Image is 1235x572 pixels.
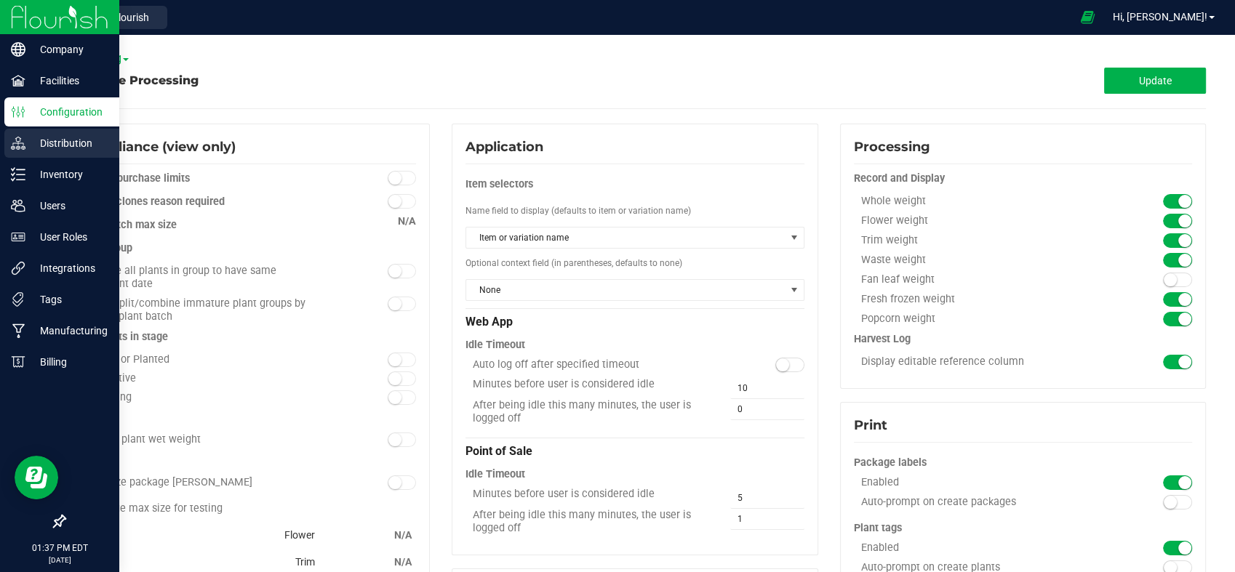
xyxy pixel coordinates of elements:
[78,476,332,489] div: Serialize package [PERSON_NAME]
[78,522,315,548] div: Flower
[854,476,1108,489] div: Enabled
[854,541,1108,555] div: Enabled
[465,250,804,276] div: Optional context field (in parentheses, defaults to none)
[465,332,804,358] div: Idle Timeout
[78,496,416,522] div: Package max size for testing
[1071,3,1103,31] span: Open Ecommerce Menu
[11,73,25,88] inline-svg: Facilities
[398,215,416,227] span: N/A
[854,214,1108,227] div: Flower weight
[466,280,785,300] span: None
[78,353,332,366] div: Cloned or Planted
[25,259,113,277] p: Integrations
[25,103,113,121] p: Configuration
[390,522,412,548] div: N/A
[78,391,332,403] div: Flowering
[465,358,719,371] div: Auto log off after specified timeout
[730,509,804,529] input: 1
[78,410,416,424] div: Harvest
[465,438,804,462] div: Point of Sale
[854,313,1108,326] div: Popcorn weight
[78,241,416,256] div: Plant group
[854,172,1192,186] div: Record and Display
[7,541,113,555] p: 01:37 PM EDT
[11,105,25,119] inline-svg: Configuration
[78,330,416,345] div: Tag plants in stage
[854,515,1192,541] div: Plant tags
[25,166,113,183] p: Inventory
[854,496,1108,509] div: Auto-prompt on create packages
[11,323,25,338] inline-svg: Manufacturing
[11,42,25,57] inline-svg: Company
[465,172,804,198] div: Item selectors
[78,172,332,186] div: Enforce purchase limits
[25,291,113,308] p: Tags
[465,399,719,425] div: After being idle this many minutes, the user is logged off
[854,332,1192,347] div: Harvest Log
[465,308,804,332] div: Web App
[64,73,199,87] span: Configure Processing
[854,416,1192,435] div: Print
[854,137,1192,157] div: Processing
[11,261,25,275] inline-svg: Integrations
[854,234,1108,247] div: Trim weight
[11,198,25,213] inline-svg: Users
[854,195,1108,208] div: Whole weight
[840,442,1206,452] configuration-section-card: Print
[78,453,416,467] div: Package
[15,456,58,499] iframe: Resource center
[25,322,113,339] p: Manufacturing
[64,455,430,465] configuration-section-card: Compliance (view only)
[465,509,719,535] div: After being idle this many minutes, the user is logged off
[1104,68,1206,94] button: Update
[854,273,1108,286] div: Fan leaf weight
[452,447,818,457] configuration-section-card: Application
[854,293,1108,306] div: Fresh frozen weight
[78,265,332,291] div: Require all plants in group to have same cut/plant date
[730,399,804,419] input: 0
[11,292,25,307] inline-svg: Tags
[78,195,332,209] div: Destroy clones reason required
[78,297,332,323] div: Allow split/combine immature plant groups by partial plant batch
[1113,11,1207,23] span: Hi, [PERSON_NAME]!
[25,353,113,371] p: Billing
[11,136,25,150] inline-svg: Distribution
[11,167,25,182] inline-svg: Inventory
[465,488,719,501] div: Minutes before user is considered idle
[465,378,719,391] div: Minutes before user is considered idle
[11,230,25,244] inline-svg: User Roles
[465,198,804,224] div: Name field to display (defaults to item or variation name)
[730,378,804,398] input: 10
[840,334,1206,345] configuration-section-card: Processing
[7,555,113,565] p: [DATE]
[854,450,1192,476] div: Package labels
[1139,75,1172,86] span: Update
[78,372,332,384] div: Vegetative
[25,228,113,246] p: User Roles
[465,462,804,488] div: Idle Timeout
[78,218,416,233] div: Plant batch max size
[11,355,25,369] inline-svg: Billing
[78,137,416,157] div: Compliance (view only)
[25,41,113,58] p: Company
[25,197,113,214] p: Users
[25,72,113,89] p: Facilities
[854,254,1108,267] div: Waste weight
[25,134,113,152] p: Distribution
[466,227,785,248] span: Item or variation name
[854,355,1108,368] div: Display editable reference column
[465,137,804,157] div: Application
[78,433,332,446] div: Record plant wet weight
[730,488,804,508] input: 5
